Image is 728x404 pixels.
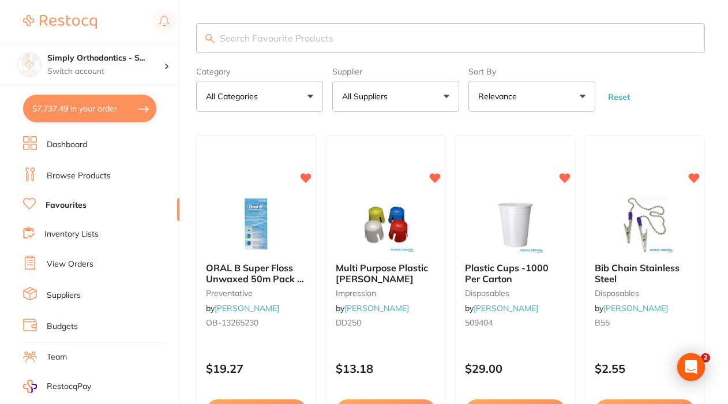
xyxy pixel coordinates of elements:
img: Restocq Logo [23,15,97,29]
p: Switch account [47,66,164,77]
span: Multi Purpose Plastic [PERSON_NAME] [336,262,428,284]
button: Relevance [468,81,595,112]
span: 509404 [465,317,493,328]
span: RestocqPay [47,381,91,392]
span: by [206,303,279,313]
label: Sort By [468,67,595,76]
button: $7,737.49 in your order [23,95,156,122]
a: Inventory Lists [44,229,99,240]
label: Category [196,67,323,76]
p: $29.00 [465,362,566,375]
a: Budgets [47,321,78,332]
label: Supplier [332,67,459,76]
p: All Suppliers [342,91,392,102]
span: by [595,303,668,313]
h4: Simply Orthodontics - Sydenham [47,53,164,64]
span: B55 [595,317,610,328]
span: ORAL B Super Floss Unwaxed 50m Pack of 6 [206,262,306,295]
button: Reset [605,92,633,102]
p: Relevance [478,91,521,102]
a: [PERSON_NAME] [344,303,409,313]
span: 2 [701,353,710,362]
div: Open Intercom Messenger [677,353,705,381]
a: [PERSON_NAME] [603,303,668,313]
span: Bib Chain Stainless Steel [595,262,680,284]
a: Dashboard [47,139,87,151]
p: $2.55 [595,362,696,375]
a: Suppliers [47,290,81,301]
img: Multi Purpose Plastic Dappen [348,196,423,253]
p: $19.27 [206,362,307,375]
b: Plastic Cups -1000 Per Carton [465,263,566,284]
small: impression [336,289,437,298]
span: OB-13265230 [206,317,258,328]
b: ORAL B Super Floss Unwaxed 50m Pack of 6 [206,263,307,284]
img: ORAL B Super Floss Unwaxed 50m Pack of 6 [219,196,294,253]
a: [PERSON_NAME] [474,303,538,313]
a: Browse Products [47,170,111,182]
span: by [465,303,538,313]
b: Multi Purpose Plastic Dappen [336,263,437,284]
img: Bib Chain Stainless Steel [607,196,682,253]
span: by [336,303,409,313]
span: Plastic Cups -1000 Per Carton [465,262,549,284]
p: All Categories [206,91,262,102]
img: Plastic Cups -1000 Per Carton [478,196,553,253]
a: Restocq Logo [23,9,97,35]
span: DD250 [336,317,361,328]
small: disposables [595,289,696,298]
img: RestocqPay [23,380,37,393]
a: [PERSON_NAME] [215,303,279,313]
p: $13.18 [336,362,437,375]
input: Search Favourite Products [196,23,705,53]
small: disposables [465,289,566,298]
a: View Orders [47,259,93,270]
img: Simply Orthodontics - Sydenham [18,53,41,76]
b: Bib Chain Stainless Steel [595,263,696,284]
a: RestocqPay [23,380,91,393]
small: preventative [206,289,307,298]
a: Favourites [46,200,87,211]
button: All Suppliers [332,81,459,112]
button: All Categories [196,81,323,112]
a: Team [47,351,67,363]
